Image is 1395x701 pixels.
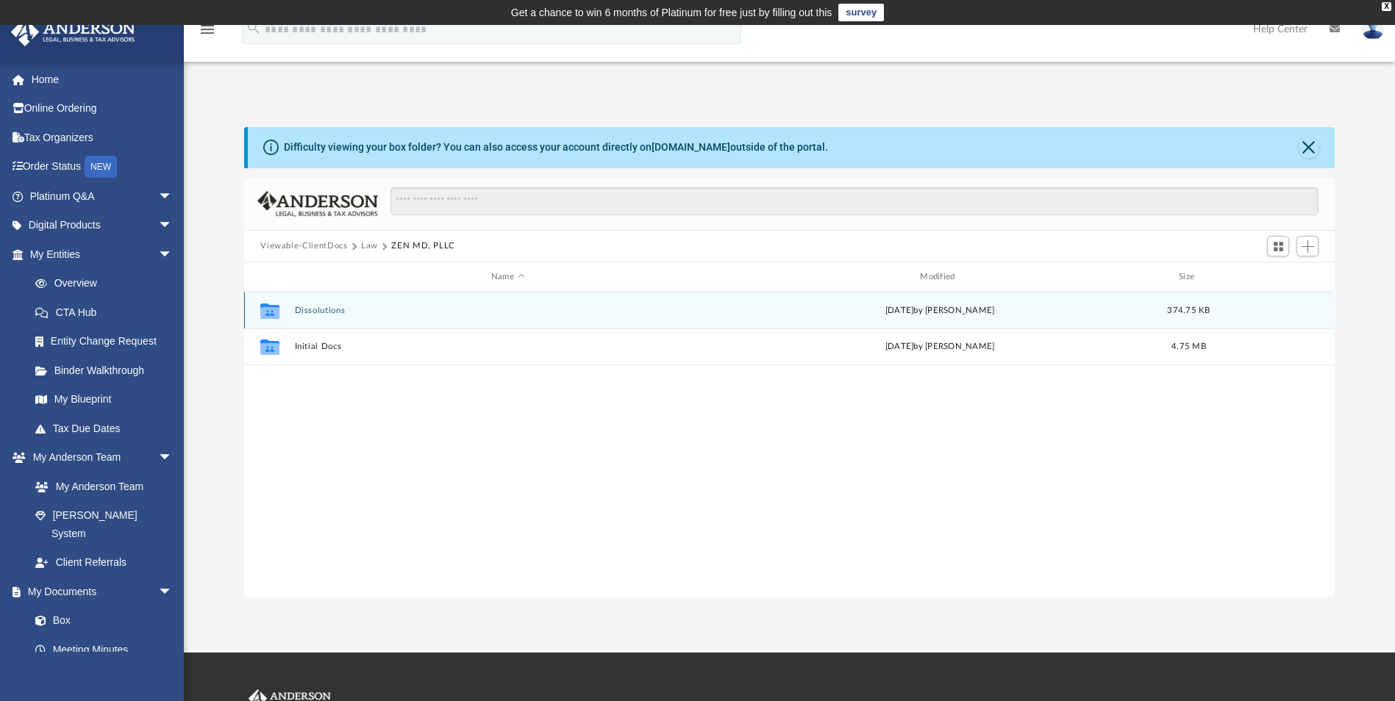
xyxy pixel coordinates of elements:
input: Search files and folders [390,187,1319,215]
a: CTA Hub [21,298,195,327]
span: arrow_drop_down [158,181,188,212]
a: My Anderson Teamarrow_drop_down [10,443,188,472]
div: NEW [85,156,117,178]
div: id [1225,270,1328,284]
a: My Entitiesarrow_drop_down [10,240,195,269]
button: Switch to Grid View [1267,236,1289,256]
span: arrow_drop_down [158,211,188,241]
span: 4.75 MB [1171,343,1206,351]
a: Entity Change Request [21,327,195,356]
div: Difficulty viewing your box folder? You can also access your account directly on outside of the p... [284,140,828,155]
a: Box [21,606,180,636]
a: Order StatusNEW [10,152,195,182]
img: User Pic [1362,18,1384,40]
button: Close [1299,137,1319,158]
a: Digital Productsarrow_drop_down [10,211,195,240]
span: arrow_drop_down [158,240,188,270]
a: menu [199,28,216,38]
a: Online Ordering [10,94,195,123]
a: Tax Organizers [10,123,195,152]
div: Modified [727,270,1153,284]
button: Initial Docs [295,342,721,352]
span: 374.75 KB [1168,306,1210,314]
a: Home [10,65,195,94]
img: Anderson Advisors Platinum Portal [7,18,140,46]
div: Size [1160,270,1219,284]
button: Dissolutions [295,306,721,315]
button: Viewable-ClientDocs [260,240,347,253]
a: [PERSON_NAME] System [21,501,188,548]
a: Client Referrals [21,548,188,578]
div: [DATE] by [PERSON_NAME] [727,304,1153,317]
button: Law [361,240,378,253]
div: [DATE] by [PERSON_NAME] [727,341,1153,354]
button: ZEN MD, PLLC [391,240,455,253]
a: My Blueprint [21,385,188,414]
a: survey [838,4,884,21]
a: Binder Walkthrough [21,356,195,385]
a: Meeting Minutes [21,635,188,664]
div: close [1382,2,1391,11]
span: arrow_drop_down [158,443,188,473]
a: My Documentsarrow_drop_down [10,577,188,606]
div: grid [244,292,1334,596]
a: Tax Due Dates [21,414,195,443]
div: Get a chance to win 6 months of Platinum for free just by filling out this [511,4,832,21]
a: Platinum Q&Aarrow_drop_down [10,181,195,211]
i: search [246,20,262,36]
a: [DOMAIN_NAME] [652,141,730,153]
div: Name [294,270,721,284]
a: Overview [21,269,195,298]
span: arrow_drop_down [158,577,188,607]
i: menu [199,21,216,38]
a: My Anderson Team [21,472,180,501]
div: id [251,270,288,284]
button: Add [1296,236,1319,256]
